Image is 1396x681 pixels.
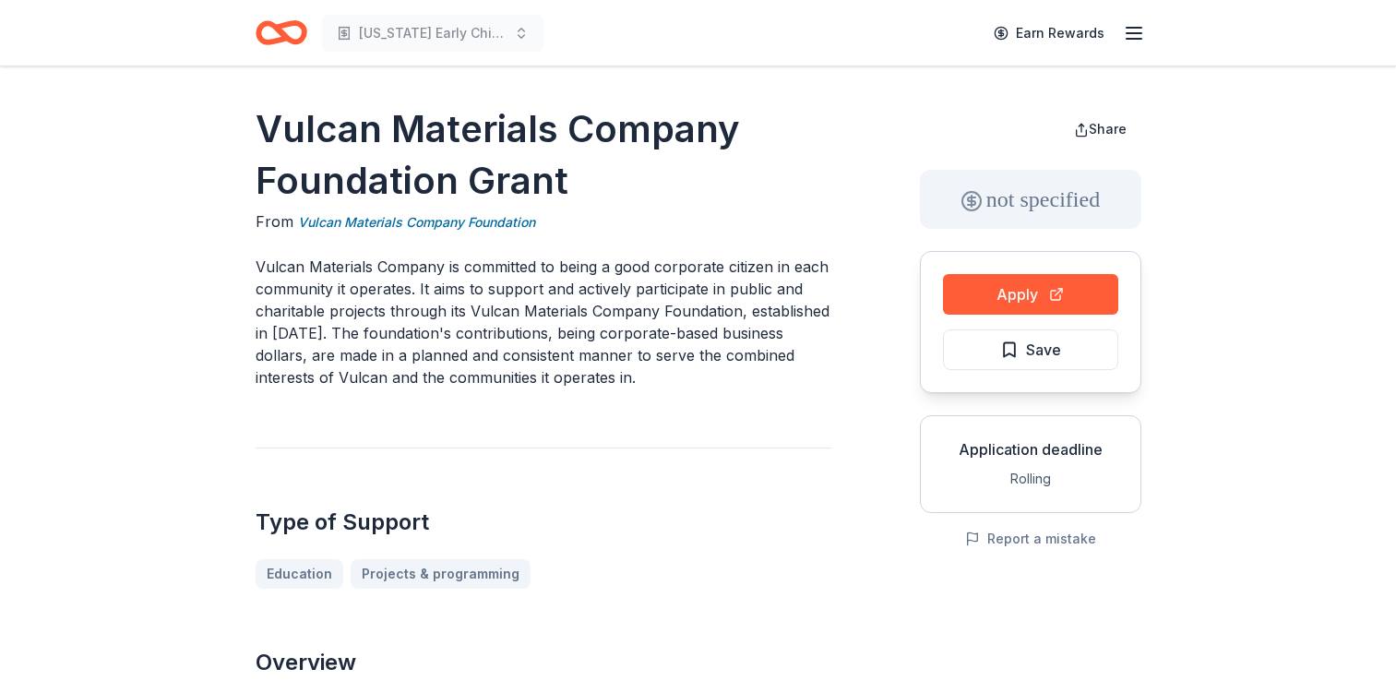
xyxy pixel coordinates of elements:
[943,274,1118,315] button: Apply
[1059,111,1141,148] button: Share
[1089,121,1127,137] span: Share
[359,22,507,44] span: [US_STATE] Early Childhood Education
[256,648,831,677] h2: Overview
[965,528,1096,550] button: Report a mistake
[920,170,1141,229] div: not specified
[256,11,307,54] a: Home
[256,508,831,537] h2: Type of Support
[983,17,1116,50] a: Earn Rewards
[1026,338,1061,362] span: Save
[256,559,343,589] a: Education
[351,559,531,589] a: Projects & programming
[298,211,535,233] a: Vulcan Materials Company Foundation
[256,210,831,233] div: From
[256,256,831,388] p: Vulcan Materials Company is committed to being a good corporate citizen in each community it oper...
[943,329,1118,370] button: Save
[322,15,543,52] button: [US_STATE] Early Childhood Education
[936,438,1126,460] div: Application deadline
[936,468,1126,490] div: Rolling
[256,103,831,207] h1: Vulcan Materials Company Foundation Grant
